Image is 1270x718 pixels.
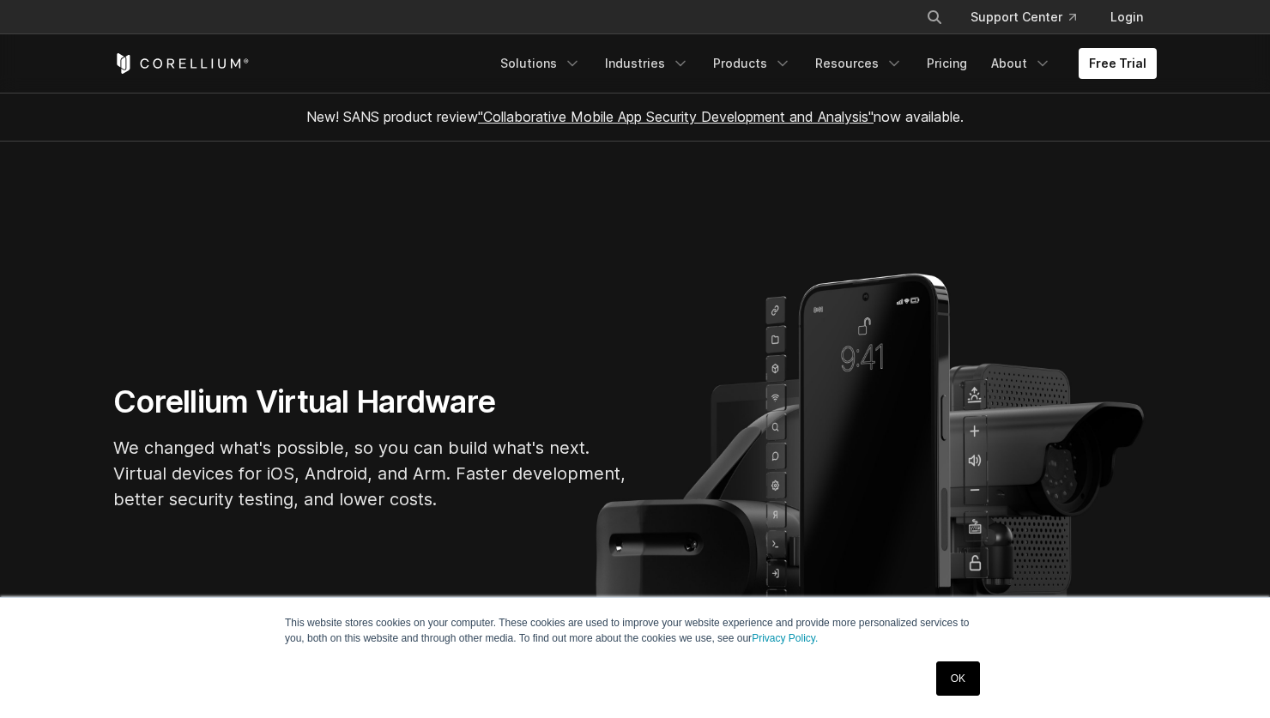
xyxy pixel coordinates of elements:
[1097,2,1157,33] a: Login
[595,48,699,79] a: Industries
[113,383,628,421] h1: Corellium Virtual Hardware
[703,48,801,79] a: Products
[936,661,980,696] a: OK
[752,632,818,644] a: Privacy Policy.
[478,108,874,125] a: "Collaborative Mobile App Security Development and Analysis"
[306,108,964,125] span: New! SANS product review now available.
[919,2,950,33] button: Search
[957,2,1090,33] a: Support Center
[1079,48,1157,79] a: Free Trial
[285,615,985,646] p: This website stores cookies on your computer. These cookies are used to improve your website expe...
[916,48,977,79] a: Pricing
[113,53,250,74] a: Corellium Home
[490,48,1157,79] div: Navigation Menu
[981,48,1061,79] a: About
[805,48,913,79] a: Resources
[490,48,591,79] a: Solutions
[113,435,628,512] p: We changed what's possible, so you can build what's next. Virtual devices for iOS, Android, and A...
[905,2,1157,33] div: Navigation Menu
